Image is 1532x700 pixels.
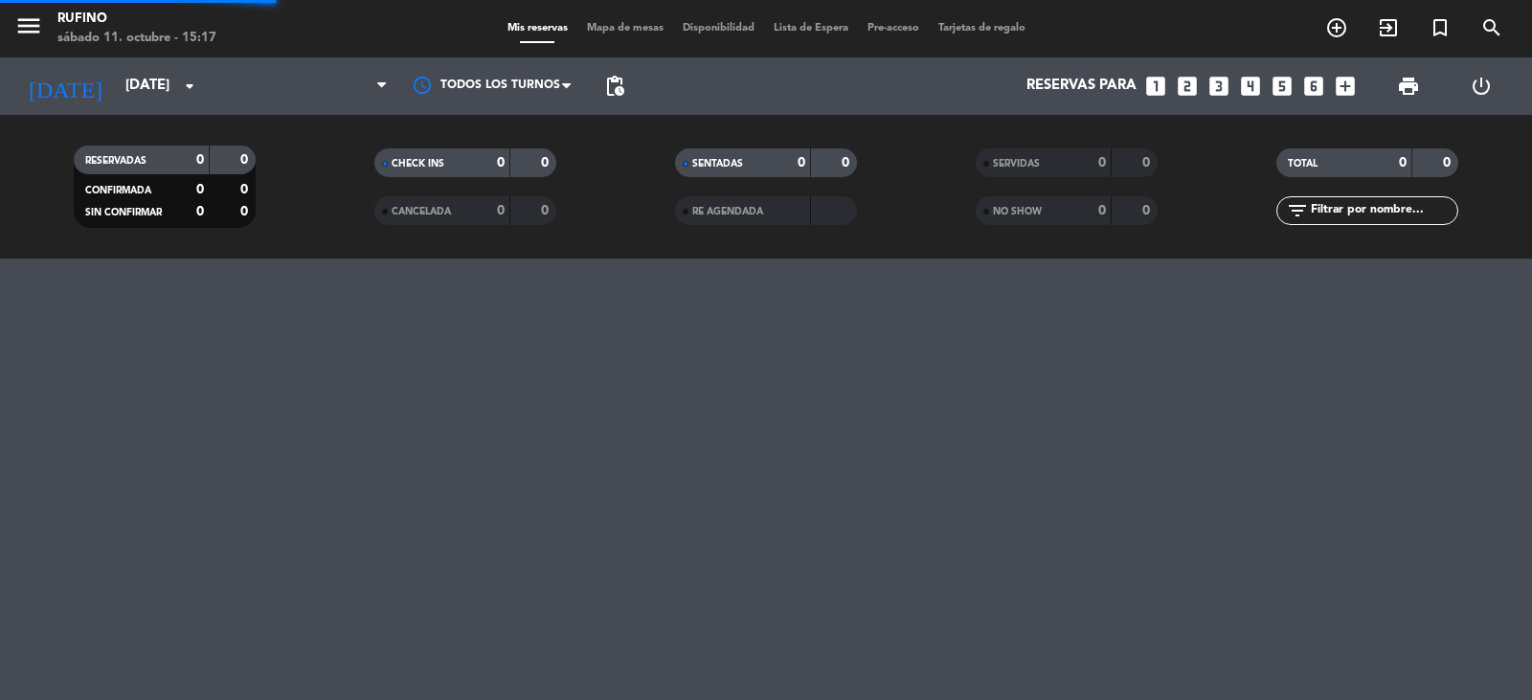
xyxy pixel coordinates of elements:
[798,156,805,169] strong: 0
[196,205,204,218] strong: 0
[85,156,146,166] span: RESERVADAS
[392,207,451,216] span: CANCELADA
[603,75,626,98] span: pending_actions
[497,204,505,217] strong: 0
[178,75,201,98] i: arrow_drop_down
[1470,75,1493,98] i: power_settings_new
[85,186,151,195] span: CONFIRMADA
[993,159,1040,169] span: SERVIDAS
[673,23,764,34] span: Disponibilidad
[1301,74,1326,99] i: looks_6
[240,153,252,167] strong: 0
[14,65,116,107] i: [DATE]
[692,159,743,169] span: SENTADAS
[1270,74,1295,99] i: looks_5
[1142,156,1154,169] strong: 0
[14,11,43,47] button: menu
[1325,16,1348,39] i: add_circle_outline
[1026,78,1137,95] span: Reservas para
[1098,204,1106,217] strong: 0
[1480,16,1503,39] i: search
[1397,75,1420,98] span: print
[497,156,505,169] strong: 0
[85,208,162,217] span: SIN CONFIRMAR
[1206,74,1231,99] i: looks_3
[577,23,673,34] span: Mapa de mesas
[1333,74,1358,99] i: add_box
[240,205,252,218] strong: 0
[14,11,43,40] i: menu
[57,10,216,29] div: Rufino
[692,207,763,216] span: RE AGENDADA
[1288,159,1318,169] span: TOTAL
[1098,156,1106,169] strong: 0
[993,207,1042,216] span: NO SHOW
[1443,156,1454,169] strong: 0
[57,29,216,48] div: sábado 11. octubre - 15:17
[240,183,252,196] strong: 0
[498,23,577,34] span: Mis reservas
[1429,16,1452,39] i: turned_in_not
[1399,156,1407,169] strong: 0
[196,183,204,196] strong: 0
[842,156,853,169] strong: 0
[1142,204,1154,217] strong: 0
[541,204,552,217] strong: 0
[392,159,444,169] span: CHECK INS
[764,23,858,34] span: Lista de Espera
[1445,57,1518,115] div: LOG OUT
[1377,16,1400,39] i: exit_to_app
[1238,74,1263,99] i: looks_4
[1143,74,1168,99] i: looks_one
[1309,200,1457,221] input: Filtrar por nombre...
[541,156,552,169] strong: 0
[929,23,1035,34] span: Tarjetas de regalo
[196,153,204,167] strong: 0
[858,23,929,34] span: Pre-acceso
[1175,74,1200,99] i: looks_two
[1286,199,1309,222] i: filter_list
